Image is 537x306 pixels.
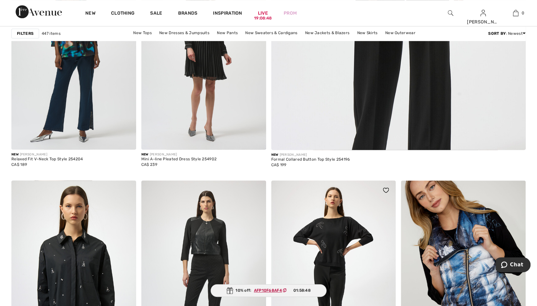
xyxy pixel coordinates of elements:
[500,9,531,17] a: 0
[141,152,217,157] div: [PERSON_NAME]
[213,10,242,17] span: Inspiration
[271,157,350,162] div: Formal Collared Button Top Style 254196
[17,31,34,36] strong: Filters
[214,29,241,37] a: New Pants
[16,5,62,18] img: 1ère Avenue
[302,29,353,37] a: New Jackets & Blazers
[496,257,530,273] iframe: Opens a widget where you can chat to one of our agents
[271,163,287,167] span: CA$ 199
[488,31,526,36] div: : Newest
[226,287,233,294] img: Gift.svg
[254,288,282,293] ins: AFP10F68AF4
[254,15,272,21] div: 19:08:48
[271,153,278,157] span: New
[448,9,453,17] img: search the website
[141,157,217,162] div: Mini A-line Pleated Dress Style 254902
[111,10,134,17] a: Clothing
[210,284,327,297] div: 10% off:
[354,29,381,37] a: New Skirts
[11,153,19,156] span: New
[522,10,524,16] span: 0
[11,157,83,162] div: Relaxed Fit V-Neck Top Style 254204
[488,31,506,36] strong: Sort By
[293,287,310,293] span: 01:58:48
[11,152,83,157] div: [PERSON_NAME]
[11,162,27,167] span: CA$ 189
[383,188,389,193] img: heart_black_full.svg
[130,29,155,37] a: New Tops
[150,10,162,17] a: Sale
[156,29,213,37] a: New Dresses & Jumpsuits
[467,19,499,25] div: [PERSON_NAME]
[382,29,419,37] a: New Outerwear
[513,9,518,17] img: My Bag
[480,9,486,17] img: My Info
[141,162,157,167] span: CA$ 239
[242,29,301,37] a: New Sweaters & Cardigans
[42,31,61,36] span: 447 items
[141,153,148,156] span: New
[85,10,95,17] a: New
[178,10,198,17] a: Brands
[480,10,486,16] a: Sign In
[271,153,350,157] div: [PERSON_NAME]
[284,10,297,17] a: Prom
[258,10,268,17] a: Live19:08:48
